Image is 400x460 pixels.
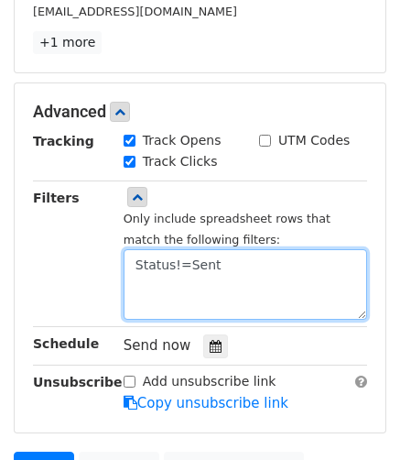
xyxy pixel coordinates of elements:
label: Add unsubscribe link [143,372,276,391]
span: Send now [124,337,191,354]
strong: Filters [33,191,80,205]
strong: Tracking [33,134,94,148]
strong: Schedule [33,336,99,351]
h5: Advanced [33,102,367,122]
a: +1 more [33,31,102,54]
label: Track Clicks [143,152,218,171]
a: Copy unsubscribe link [124,395,288,411]
label: UTM Codes [278,131,350,150]
iframe: Chat Widget [308,372,400,460]
label: Track Opens [143,131,222,150]
small: [EMAIL_ADDRESS][DOMAIN_NAME] [33,5,237,18]
strong: Unsubscribe [33,375,123,389]
small: Only include spreadsheet rows that match the following filters: [124,212,330,246]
